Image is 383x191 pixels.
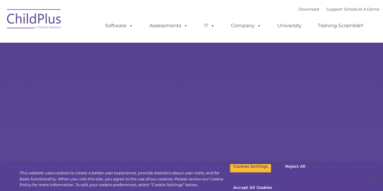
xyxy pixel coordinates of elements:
a: Support [326,7,342,12]
a: Assessments [143,20,194,32]
a: University [271,20,308,32]
button: Close [367,170,380,184]
button: Reject All [276,160,314,173]
img: ChildPlus by Procare Solutions [4,5,64,35]
font: | [299,7,379,12]
button: Cookies Settings [230,160,271,173]
a: Company [225,20,267,32]
a: Schedule A Demo [344,7,379,12]
div: This website uses cookies to create a better user experience, provide statistics about user visit... [20,170,230,188]
a: Software [99,20,139,32]
a: Download [299,7,319,12]
a: Training Scramble!! [312,20,369,32]
a: IT [198,20,221,32]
